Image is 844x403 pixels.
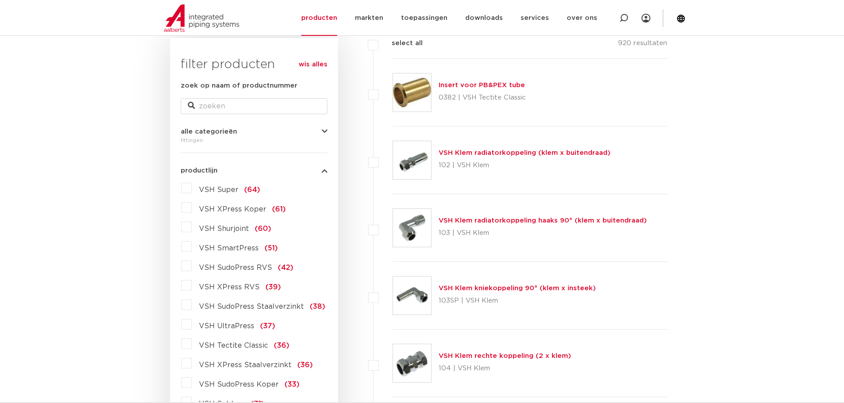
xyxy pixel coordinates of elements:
[439,217,647,224] a: VSH Klem radiatorkoppeling haaks 90° (klem x buitendraad)
[181,98,327,114] input: zoeken
[439,82,525,88] a: Insert voor PB&PEX tube
[199,303,304,310] span: VSH SudoPress Staalverzinkt
[199,381,279,388] span: VSH SudoPress Koper
[199,264,272,271] span: VSH SudoPress RVS
[199,245,259,252] span: VSH SmartPress
[393,73,431,111] img: Thumbnail for Insert voor PB&PEX tube
[439,361,571,376] p: 104 | VSH Klem
[439,285,596,292] a: VSH Klem kniekoppeling 90° (klem x insteek)
[297,361,313,368] span: (36)
[181,81,297,91] label: zoek op naam of productnummer
[199,322,254,330] span: VSH UltraPress
[264,245,278,252] span: (51)
[265,284,281,291] span: (39)
[255,225,271,232] span: (60)
[393,344,431,382] img: Thumbnail for VSH Klem rechte koppeling (2 x klem)
[199,342,268,349] span: VSH Tectite Classic
[199,225,249,232] span: VSH Shurjoint
[274,342,289,349] span: (36)
[439,353,571,359] a: VSH Klem rechte koppeling (2 x klem)
[439,226,647,240] p: 103 | VSH Klem
[272,206,286,213] span: (61)
[393,276,431,315] img: Thumbnail for VSH Klem kniekoppeling 90° (klem x insteek)
[393,141,431,179] img: Thumbnail for VSH Klem radiatorkoppeling (klem x buitendraad)
[199,186,238,193] span: VSH Super
[278,264,293,271] span: (42)
[439,91,526,105] p: 0382 | VSH Tectite Classic
[439,158,611,173] p: 102 | VSH Klem
[378,38,423,49] label: select all
[181,135,327,146] div: fittingen
[439,150,611,156] a: VSH Klem radiatorkoppeling (klem x buitendraad)
[199,206,266,213] span: VSH XPress Koper
[181,167,218,174] span: productlijn
[181,128,237,135] span: alle categorieën
[618,38,667,52] p: 920 resultaten
[310,303,325,310] span: (38)
[181,167,327,174] button: productlijn
[181,128,327,135] button: alle categorieën
[439,294,596,308] p: 103SP | VSH Klem
[181,56,327,73] h3: filter producten
[199,284,260,291] span: VSH XPress RVS
[393,209,431,247] img: Thumbnail for VSH Klem radiatorkoppeling haaks 90° (klem x buitendraad)
[260,322,275,330] span: (37)
[284,381,299,388] span: (33)
[199,361,292,368] span: VSH XPress Staalverzinkt
[299,59,327,70] a: wis alles
[244,186,260,193] span: (64)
